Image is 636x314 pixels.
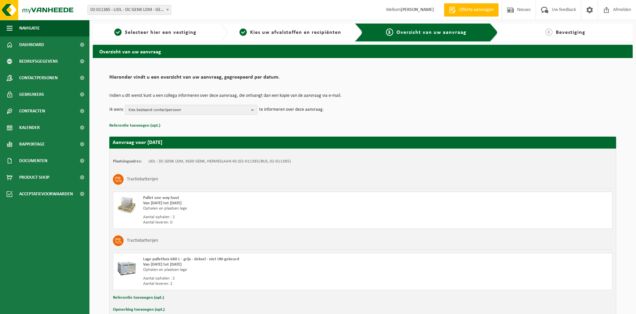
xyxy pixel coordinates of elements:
[113,305,165,314] button: Opmerking toevoegen (opt.)
[143,276,389,281] div: Aantal ophalen : 2
[259,105,324,115] p: te informeren over deze aanvraag.
[129,105,248,115] span: Kies bestaand contactpersoon
[19,86,44,103] span: Gebruikers
[19,136,45,153] span: Rapportage
[556,30,585,35] span: Bevestiging
[109,121,160,130] button: Referentie toevoegen (opt.)
[93,45,633,58] h2: Overzicht van uw aanvraag
[19,36,44,53] span: Dashboard
[117,257,136,277] img: PB-LB-0680-HPE-GY-11.png
[19,70,58,86] span: Contactpersonen
[143,281,389,286] div: Aantal leveren: 2
[117,195,136,215] img: LP-PA-00000-WDN-11.png
[19,53,58,70] span: Bedrijfsgegevens
[109,94,616,98] p: Indien u dit wenst kunt u een collega informeren over deze aanvraag, die ontvangt dan een kopie v...
[545,29,553,36] span: 4
[19,186,73,202] span: Acceptatievoorwaarden
[113,140,162,145] strong: Aanvraag voor [DATE]
[125,30,196,35] span: Selecteer hier een vestiging
[457,7,495,13] span: Offerte aanvragen
[231,29,350,36] a: 2Kies uw afvalstoffen en recipiënten
[3,299,111,314] iframe: chat widget
[143,262,182,267] strong: Van [DATE] tot [DATE]
[143,257,239,261] span: Lage palletbox 680 L - grijs - deksel - niet UN-gekeurd
[143,220,389,225] div: Aantal leveren: 0
[143,215,389,220] div: Aantal ophalen : 2
[444,3,499,17] a: Offerte aanvragen
[19,103,45,119] span: Contracten
[401,7,434,12] strong: [PERSON_NAME]
[109,75,616,84] h2: Hieronder vindt u een overzicht van uw aanvraag, gegroepeerd per datum.
[148,159,291,164] td: LIDL - DC GENK LDM, 3600 GENK, HERMESLAAN 40 (02-011385/BUS, 02-011385)
[143,206,389,211] div: Ophalen en plaatsen lege
[109,105,123,115] p: Ik wens
[397,30,466,35] span: Overzicht van uw aanvraag
[113,293,164,302] button: Referentie toevoegen (opt.)
[19,119,40,136] span: Kalender
[19,169,49,186] span: Product Shop
[127,235,158,246] h3: Tractiebatterijen
[143,201,182,205] strong: Van [DATE] tot [DATE]
[113,159,142,163] strong: Plaatsingsadres:
[386,29,393,36] span: 3
[143,196,179,200] span: Pallet one way hout
[19,153,47,169] span: Documenten
[19,20,40,36] span: Navigatie
[114,29,122,36] span: 1
[125,105,257,115] button: Kies bestaand contactpersoon
[250,30,341,35] span: Kies uw afvalstoffen en recipiënten
[96,29,215,36] a: 1Selecteer hier een vestiging
[88,5,171,15] span: 02-011385 - LIDL - DC GENK LDM - GENK
[127,174,158,185] h3: Tractiebatterijen
[143,267,389,273] div: Ophalen en plaatsen lege
[239,29,247,36] span: 2
[87,5,171,15] span: 02-011385 - LIDL - DC GENK LDM - GENK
